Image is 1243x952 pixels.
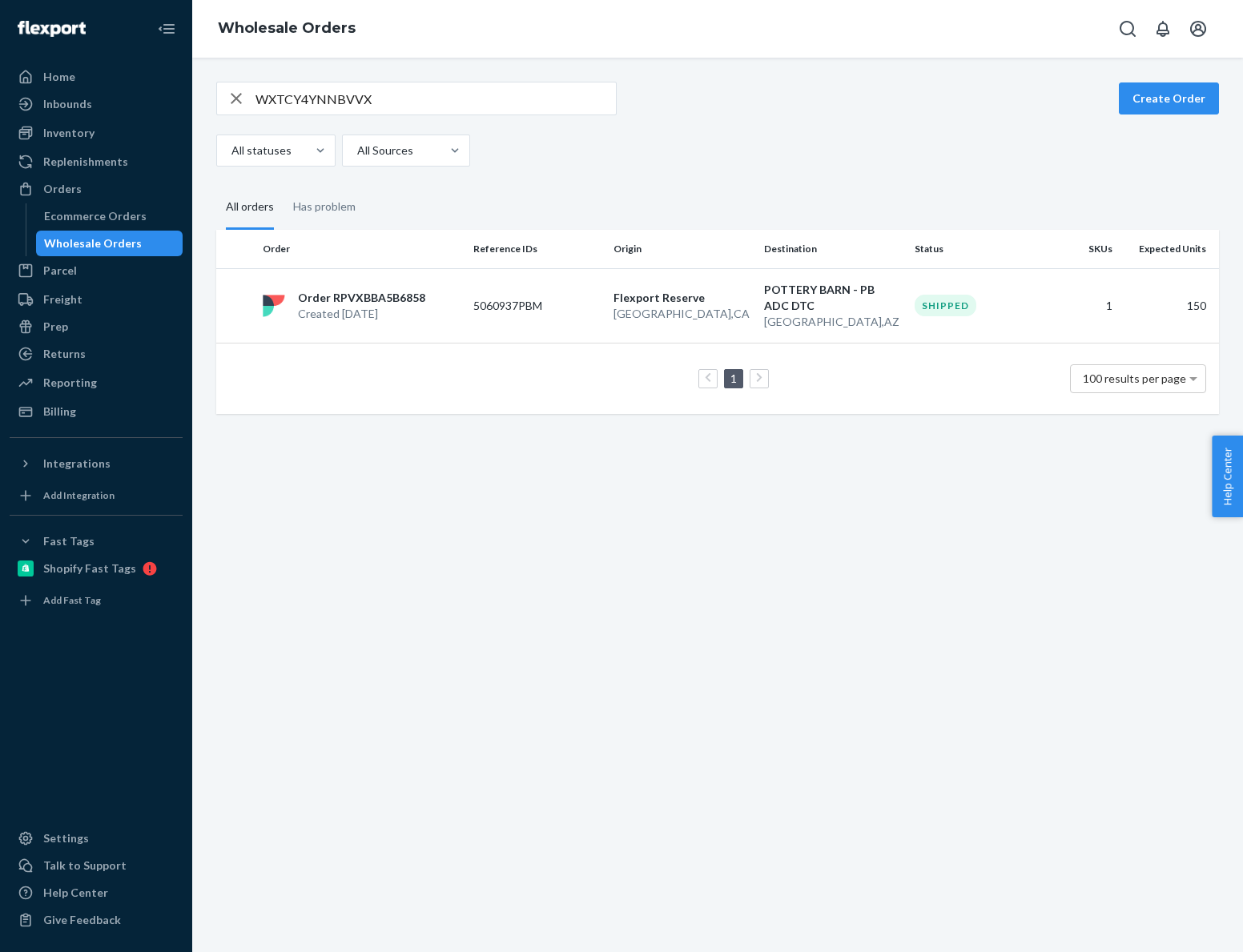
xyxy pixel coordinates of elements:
[10,588,183,613] a: Add Fast Tag
[44,208,147,224] div: Ecommerce Orders
[10,528,183,554] button: Fast Tags
[10,880,183,906] a: Help Center
[10,907,183,933] button: Give Feedback
[43,319,68,335] div: Prep
[613,290,751,306] p: Flexport Reserve
[43,291,82,307] div: Freight
[1212,436,1243,517] button: Help Center
[1119,82,1219,114] button: Create Order
[10,556,183,581] a: Shopify Fast Tags
[10,120,183,146] a: Inventory
[43,858,127,874] div: Talk to Support
[1182,13,1214,45] button: Open account menu
[43,69,75,85] div: Home
[298,290,425,306] p: Order RPVXBBA5B6858
[205,6,368,52] ol: breadcrumbs
[10,341,183,367] a: Returns
[356,143,357,159] input: All Sources
[43,263,77,279] div: Parcel
[607,230,758,268] th: Origin
[10,314,183,339] a: Prep
[1048,268,1119,343] td: 1
[915,295,976,316] div: Shipped
[727,372,740,385] a: Page 1 is your current page
[10,370,183,396] a: Reporting
[43,375,97,391] div: Reporting
[43,533,95,549] div: Fast Tags
[36,203,183,229] a: Ecommerce Orders
[43,125,95,141] div: Inventory
[218,19,356,37] a: Wholesale Orders
[298,306,425,322] p: Created [DATE]
[1083,372,1186,385] span: 100 results per page
[43,488,115,502] div: Add Integration
[10,287,183,312] a: Freight
[43,154,128,170] div: Replenishments
[44,235,142,251] div: Wholesale Orders
[43,830,89,846] div: Settings
[758,230,908,268] th: Destination
[43,346,86,362] div: Returns
[908,230,1048,268] th: Status
[43,404,76,420] div: Billing
[43,593,101,607] div: Add Fast Tag
[613,306,751,322] p: [GEOGRAPHIC_DATA] , CA
[43,456,111,472] div: Integrations
[36,231,183,256] a: Wholesale Orders
[43,96,92,112] div: Inbounds
[473,298,601,314] p: 5060937PBM
[226,186,274,230] div: All orders
[10,451,183,476] button: Integrations
[467,230,607,268] th: Reference IDs
[43,560,136,576] div: Shopify Fast Tags
[10,64,183,90] a: Home
[43,912,121,928] div: Give Feedback
[1138,904,1227,944] iframe: Opens a widget where you can chat to one of our agents
[10,176,183,202] a: Orders
[230,143,231,159] input: All statuses
[764,282,902,314] p: POTTERY BARN - PB ADC DTC
[10,483,183,508] a: Add Integration
[10,258,183,283] a: Parcel
[18,21,86,37] img: Flexport logo
[10,149,183,175] a: Replenishments
[1147,13,1179,45] button: Open notifications
[263,295,285,317] img: flexport logo
[1048,230,1119,268] th: SKUs
[293,186,356,227] div: Has problem
[764,314,902,330] p: [GEOGRAPHIC_DATA] , AZ
[255,82,616,114] input: Search orders
[10,853,183,878] button: Talk to Support
[1119,230,1219,268] th: Expected Units
[151,13,183,45] button: Close Navigation
[10,91,183,117] a: Inbounds
[43,181,82,197] div: Orders
[256,230,467,268] th: Order
[1112,13,1144,45] button: Open Search Box
[10,825,183,851] a: Settings
[43,885,108,901] div: Help Center
[1119,268,1219,343] td: 150
[10,399,183,424] a: Billing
